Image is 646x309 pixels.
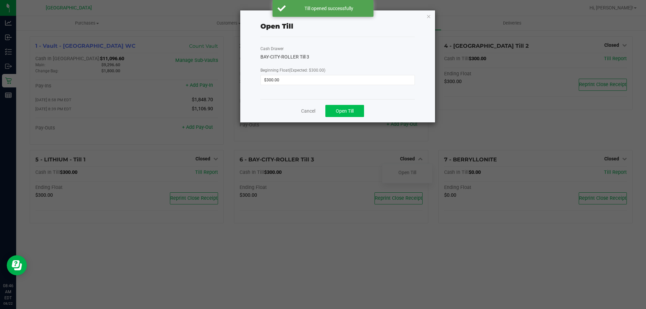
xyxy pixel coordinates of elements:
span: (Expected: $300.00) [289,68,325,73]
span: Beginning Float [260,68,325,73]
button: Open Till [325,105,364,117]
iframe: Resource center [7,255,27,275]
label: Cash Drawer [260,46,284,52]
a: Cancel [301,108,315,115]
span: Open Till [336,108,354,114]
div: Open Till [260,21,293,31]
div: Till opened successfully [289,5,368,12]
div: BAY-CITY-ROLLER Till 3 [260,53,415,61]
